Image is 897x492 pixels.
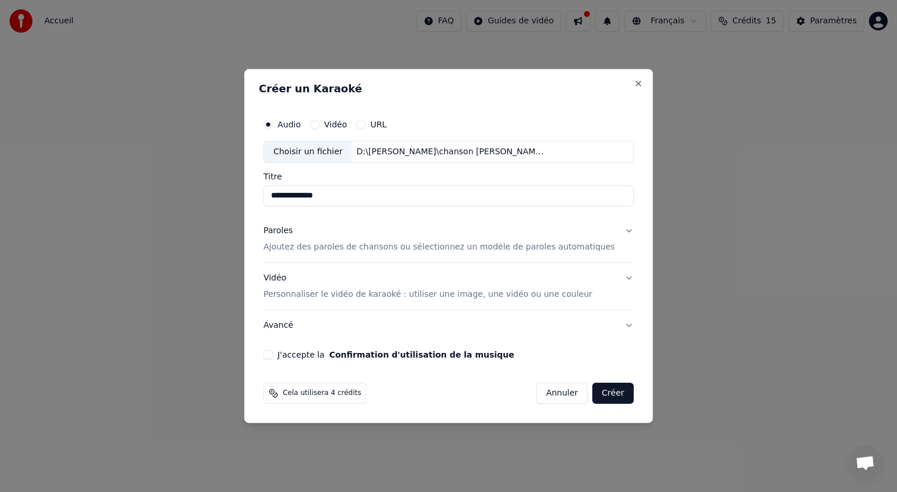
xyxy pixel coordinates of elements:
[263,225,293,237] div: Paroles
[329,351,514,359] button: J'accepte la
[277,120,301,129] label: Audio
[263,263,634,310] button: VidéoPersonnaliser le vidéo de karaoké : utiliser une image, une vidéo ou une couleur
[259,84,638,94] h2: Créer un Karaoké
[263,289,592,300] p: Personnaliser le vidéo de karaoké : utiliser une image, une vidéo ou une couleur
[263,241,615,253] p: Ajoutez des paroles de chansons ou sélectionnez un modèle de paroles automatiques
[264,141,352,162] div: Choisir un fichier
[352,146,551,158] div: D:\[PERSON_NAME]\chanson [PERSON_NAME].m4a
[263,216,634,262] button: ParolesAjoutez des paroles de chansons ou sélectionnez un modèle de paroles automatiques
[277,351,514,359] label: J'accepte la
[370,120,387,129] label: URL
[263,172,634,181] label: Titre
[324,120,347,129] label: Vidéo
[283,389,361,398] span: Cela utilisera 4 crédits
[263,310,634,341] button: Avancé
[593,383,634,404] button: Créer
[263,272,592,300] div: Vidéo
[536,383,587,404] button: Annuler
